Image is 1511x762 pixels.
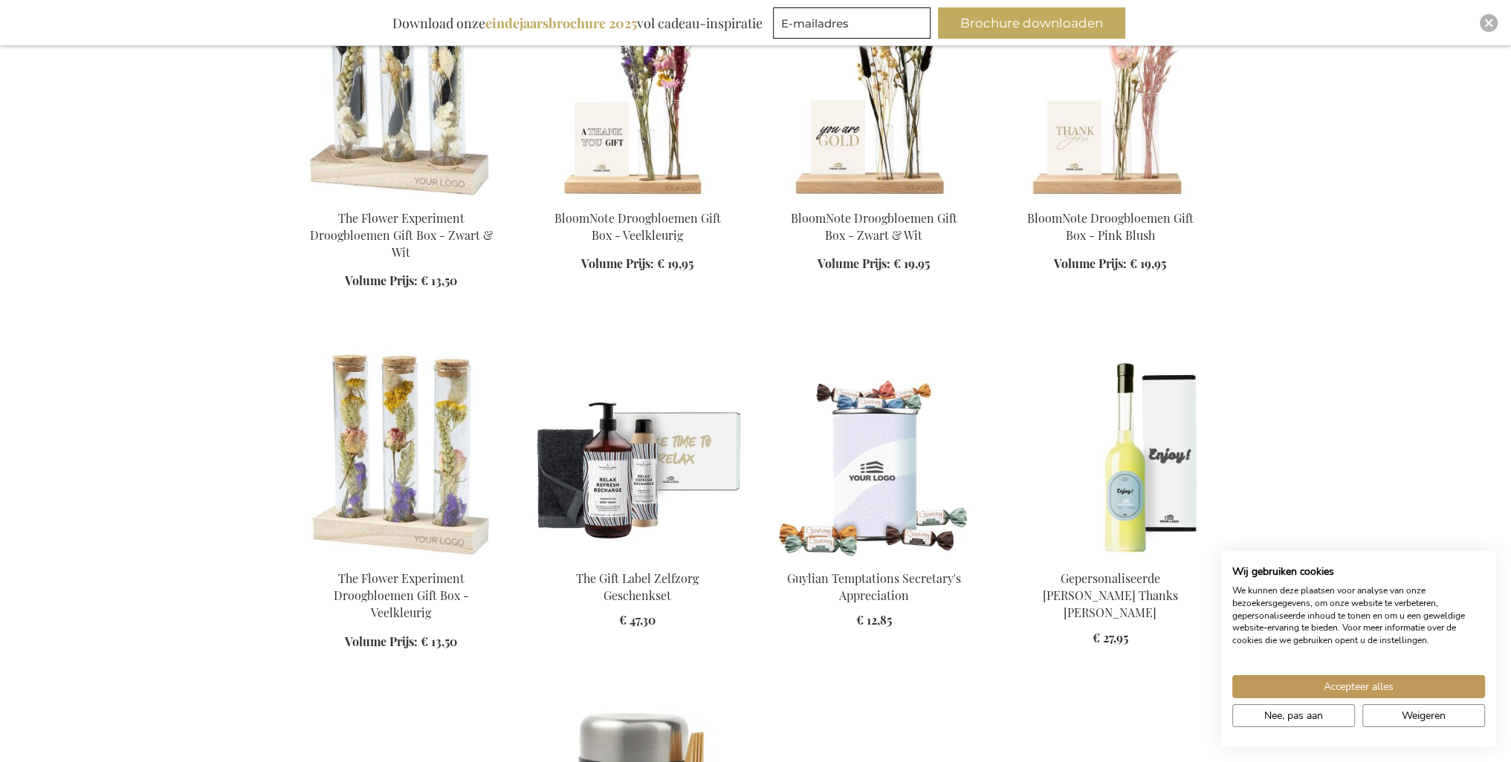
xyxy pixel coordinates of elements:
[531,350,744,558] img: The Gift Label Self-Care Gift Set
[818,255,890,271] span: Volume Prijs:
[1130,255,1166,271] span: € 19,95
[1324,679,1394,694] span: Accepteer alles
[818,255,930,273] a: Volume Prijs: € 19,95
[1054,255,1166,273] a: Volume Prijs: € 19,95
[345,273,418,288] span: Volume Prijs:
[893,255,930,271] span: € 19,95
[787,570,961,603] a: Guylian Temptations Secretary's Appreciation
[531,552,744,566] a: The Gift Label Self-Care Gift Set
[531,192,744,206] a: BloomNote Gift Box - Multicolor
[856,612,892,628] span: € 12,85
[1484,19,1493,27] img: Close
[295,350,508,558] img: The Flower Experiment Gift Box - Multi
[576,570,699,603] a: The Gift Label Zelfzorg Geschenkset
[773,7,931,39] input: E-mailadres
[1054,255,1127,271] span: Volume Prijs:
[581,255,654,271] span: Volume Prijs:
[334,570,469,620] a: The Flower Experiment Droogbloemen Gift Box - Veelkleurig
[310,210,493,260] a: The Flower Experiment Droogbloemen Gift Box - Zwart & Wit
[768,350,980,558] img: Guylian Temptations Secretary's Appreciation
[345,273,457,290] a: Volume Prijs: € 13,50
[1232,584,1485,647] p: We kunnen deze plaatsen voor analyse van onze bezoekersgegevens, om onze website te verbeteren, g...
[581,255,693,273] a: Volume Prijs: € 19,95
[1264,708,1323,723] span: Nee, pas aan
[295,552,508,566] a: The Flower Experiment Gift Box - Multi
[1232,675,1485,698] button: Accepteer alle cookies
[386,7,769,39] div: Download onze vol cadeau-inspiratie
[791,210,957,243] a: BloomNote Droogbloemen Gift Box - Zwart & Wit
[1362,704,1485,727] button: Alle cookies weigeren
[554,210,721,243] a: BloomNote Droogbloemen Gift Box - Veelkleurig
[773,7,935,43] form: marketing offers and promotions
[1232,704,1355,727] button: Pas cookie voorkeuren aan
[1093,629,1128,645] span: € 27,95
[657,255,693,271] span: € 19,95
[938,7,1125,39] button: Brochure downloaden
[1480,14,1498,32] div: Close
[619,612,656,628] span: € 47,30
[1027,210,1194,243] a: BloomNote Droogbloemen Gift Box - Pink Blush
[1043,570,1178,620] a: Gepersonaliseerde [PERSON_NAME] Thanks [PERSON_NAME]
[345,633,418,648] span: Volume Prijs:
[485,14,637,32] b: eindejaarsbrochure 2025
[421,273,457,288] span: € 13,50
[768,552,980,566] a: Guylian Temptations Secretary's Appreciation
[768,192,980,206] a: BloomNote Gift Box - Black & White
[1004,552,1217,566] a: Personalised Golden Thanks Limoncello
[421,633,457,648] span: € 13,50
[1004,350,1217,558] img: Personalised Golden Thanks Limoncello
[295,192,508,206] a: The Flower Experiment Gift Box - Black & White
[1004,192,1217,206] a: BloomNote Gift Box - Pink Blush
[1402,708,1446,723] span: Weigeren
[345,633,457,650] a: Volume Prijs: € 13,50
[1232,565,1485,579] h2: Wij gebruiken cookies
